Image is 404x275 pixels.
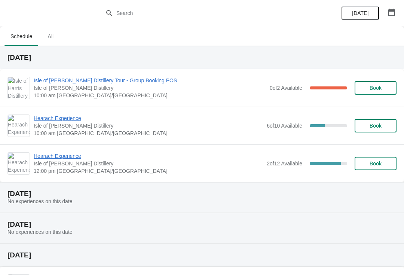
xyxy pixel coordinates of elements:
[7,229,73,235] span: No experiences on this date
[34,152,263,160] span: Hearach Experience
[270,85,302,91] span: 0 of 2 Available
[34,129,263,137] span: 10:00 am [GEOGRAPHIC_DATA]/[GEOGRAPHIC_DATA]
[34,92,266,99] span: 10:00 am [GEOGRAPHIC_DATA]/[GEOGRAPHIC_DATA]
[34,122,263,129] span: Isle of [PERSON_NAME] Distillery
[7,190,397,198] h2: [DATE]
[8,77,30,99] img: Isle of Harris Distillery Tour - Group Booking POS | Isle of Harris Distillery | 10:00 am Europe/...
[34,167,263,175] span: 12:00 pm [GEOGRAPHIC_DATA]/[GEOGRAPHIC_DATA]
[41,30,60,43] span: All
[342,6,379,20] button: [DATE]
[8,153,30,174] img: Hearach Experience | Isle of Harris Distillery | 12:00 pm Europe/London
[267,123,302,129] span: 6 of 10 Available
[267,161,302,166] span: 2 of 12 Available
[34,160,263,167] span: Isle of [PERSON_NAME] Distillery
[34,114,263,122] span: Hearach Experience
[7,221,397,228] h2: [DATE]
[7,54,397,61] h2: [DATE]
[34,77,266,84] span: Isle of [PERSON_NAME] Distillery Tour - Group Booking POS
[355,81,397,95] button: Book
[116,6,303,20] input: Search
[370,123,382,129] span: Book
[352,10,368,16] span: [DATE]
[7,251,397,259] h2: [DATE]
[355,157,397,170] button: Book
[34,84,266,92] span: Isle of [PERSON_NAME] Distillery
[7,198,73,204] span: No experiences on this date
[4,30,38,43] span: Schedule
[370,85,382,91] span: Book
[355,119,397,132] button: Book
[8,115,30,137] img: Hearach Experience | Isle of Harris Distillery | 10:00 am Europe/London
[370,161,382,166] span: Book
